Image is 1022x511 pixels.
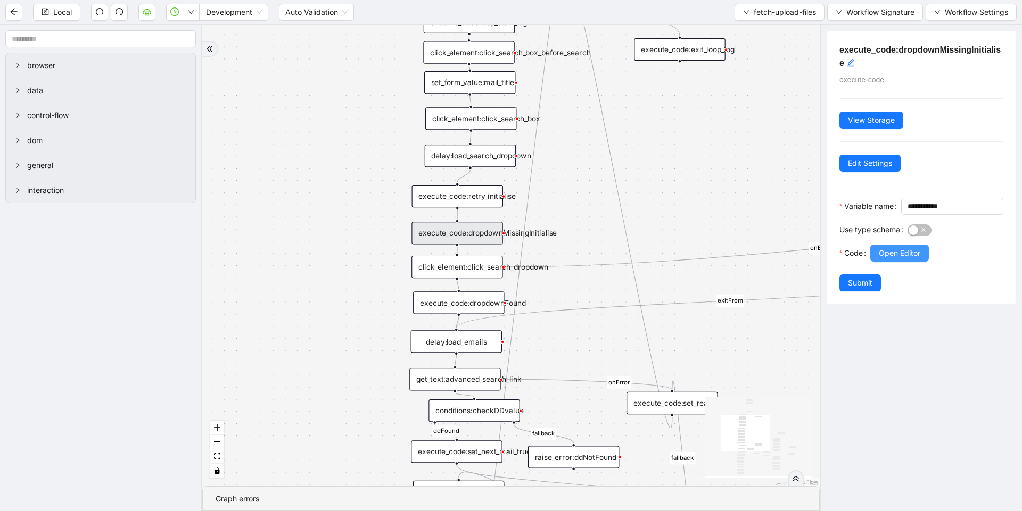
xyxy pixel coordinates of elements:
[285,4,348,20] span: Auto Validation
[14,62,21,69] span: right
[111,4,128,21] button: redo
[839,44,1003,70] h5: execute_code:dropdownMissingInitialise
[10,7,18,16] span: arrow-left
[210,421,224,435] button: zoom in
[634,38,725,61] div: execute_code:exit_loop_logplus-circle
[423,41,514,63] div: click_element:click_search_box_before_search
[411,256,502,278] div: click_element:click_search_dropdown
[424,11,515,33] div: execute_code:loop_start_log
[210,435,224,449] button: zoom out
[216,493,806,505] div: Graph errors
[42,8,49,15] span: save
[926,4,1017,21] button: downWorkflow Settings
[848,277,872,289] span: Submit
[456,273,1004,328] g: Edge from while_loop:retryOnDDMissing to delay:load_emails
[143,7,151,16] span: cloud-server
[934,9,941,15] span: down
[413,481,504,503] div: click_element:first_email_result
[844,247,863,259] span: Code
[836,9,842,15] span: down
[505,240,965,267] g: Edge from click_element:click_search_dropdown to while_loop:retryOnDDMissing
[514,424,573,443] g: Edge from conditions:checkDDvalue to raise_error:ddNotFound
[14,187,21,194] span: right
[846,56,855,69] div: click to edit id
[839,112,903,129] button: View Storage
[425,107,516,130] div: click_element:click_search_box
[412,185,503,207] div: execute_code:retry_initialise
[776,483,903,491] g: Edge from delay:afterSearchInput to set_form_value:mail_title_retry__0
[457,465,654,499] g: Edge from execute_code:set_next_mail_true to conditions:
[166,4,183,21] button: play-circle
[428,399,520,422] div: conditions:checkDDvalue
[27,185,187,196] span: interaction
[27,160,187,171] span: general
[170,7,179,16] span: play-circle
[91,4,108,21] button: undo
[432,424,459,438] g: Edge from conditions:checkDDvalue to execute_code:set_next_mail_true
[455,393,474,397] g: Edge from get_text:advanced_search_link to conditions:checkDDvalue
[27,135,187,146] span: dom
[627,392,718,414] div: execute_code:set_read_next_false
[672,70,688,85] span: plus-circle
[138,4,155,21] button: cloud-server
[790,479,818,485] a: React Flow attribution
[409,368,500,390] div: get_text:advanced_search_link
[846,58,855,67] span: edit
[6,153,195,178] div: general
[839,274,881,291] button: Submit
[503,376,672,390] g: Edge from get_text:advanced_search_link to execute_code:set_read_next_false
[27,60,187,71] span: browser
[14,162,21,169] span: right
[743,9,749,15] span: down
[846,6,914,18] span: Workflow Signature
[206,45,213,53] span: double-right
[411,330,502,353] div: delay:load_emails
[14,112,21,119] span: right
[470,96,471,105] g: Edge from set_form_value:mail_title to click_element:click_search_box
[528,446,619,468] div: raise_error:ddNotFound
[457,281,459,289] g: Edge from click_element:click_search_dropdown to execute_code:dropdownFound
[844,200,894,212] span: Variable name
[456,316,459,328] g: Edge from execute_code:dropdownFound to delay:load_emails
[27,110,187,121] span: control-flow
[411,222,502,244] div: execute_code:dropdownMissingInitialise
[634,38,725,61] div: execute_code:exit_loop_log
[945,6,1008,18] span: Workflow Settings
[411,440,502,463] div: execute_code:set_next_mail_true
[6,178,195,203] div: interaction
[425,145,516,167] div: delay:load_search_dropdown
[457,170,470,182] g: Edge from delay:load_search_dropdown to execute_code:retry_initialise
[115,7,123,16] span: redo
[455,355,456,365] g: Edge from delay:load_emails to get_text:advanced_search_link
[14,137,21,144] span: right
[792,475,800,482] span: double-right
[827,4,923,21] button: downWorkflow Signature
[183,4,200,21] button: down
[6,128,195,153] div: dom
[6,53,195,78] div: browser
[27,85,187,96] span: data
[33,4,80,21] button: saveLocal
[413,291,504,314] div: execute_code:dropdownFound
[188,9,194,15] span: down
[848,157,892,169] span: Edit Settings
[6,103,195,128] div: control-flow
[95,7,104,16] span: undo
[210,464,224,478] button: toggle interactivity
[424,71,515,94] div: set_form_value:mail_title
[870,245,929,262] button: Open Editor
[839,76,884,84] span: execute-code
[53,6,72,18] span: Local
[469,66,470,69] g: Edge from click_element:click_search_box_before_search to set_form_value:mail_title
